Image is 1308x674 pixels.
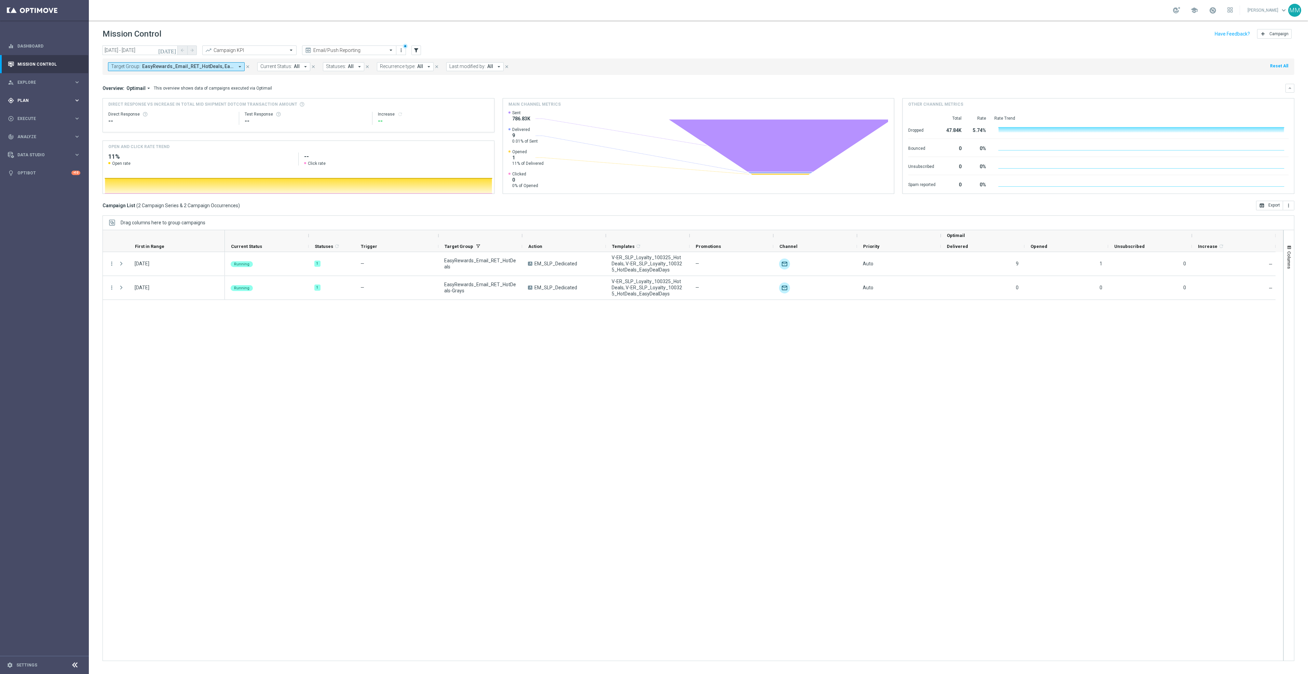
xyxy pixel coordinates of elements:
[238,202,240,209] span: )
[1183,261,1186,266] span: 0
[8,37,80,55] div: Dashboard
[512,116,530,122] span: 786.83K
[612,254,684,273] span: V-ER_SLP_Loyalty_100325_HotDeals, V-ER_SLP_Loyalty_100325_HotDeals_EasyDealDays
[135,285,149,291] div: 03 Oct 2025, Friday
[109,285,115,291] button: more_vert
[103,202,240,209] h3: Campaign List
[74,79,80,85] i: keyboard_arrow_right
[302,45,396,55] ng-select: Email/Push Reporting
[512,171,538,177] span: Clicked
[71,171,80,175] div: +10
[108,111,233,117] div: Direct Response
[8,62,81,67] div: Mission Control
[970,116,986,121] div: Rate
[512,132,538,138] span: 9
[1287,86,1292,91] i: keyboard_arrow_down
[16,663,37,667] a: Settings
[534,261,577,267] span: EM_SLP_Dedicated
[1280,6,1287,14] span: keyboard_arrow_down
[225,276,1276,300] div: Press SPACE to select this row.
[496,64,502,70] i: arrow_drop_down
[8,116,81,121] div: play_circle_outline Execute keyboard_arrow_right
[190,48,194,53] i: arrow_forward
[1016,261,1019,266] span: 9
[103,276,225,300] div: Press SPACE to select this row.
[487,64,493,69] span: All
[1183,285,1186,290] span: 0
[231,261,253,267] colored-tag: Running
[1286,251,1292,269] span: Columns
[124,85,154,91] button: Optimail arrow_drop_down
[138,202,238,209] span: 2 Campaign Series & 2 Campaign Occurrences
[180,48,185,53] i: arrow_back
[231,244,262,249] span: Current Status
[944,179,962,189] div: 0
[121,220,205,225] span: Drag columns here to group campaigns
[234,286,249,290] span: Running
[635,242,641,250] span: Calculate column
[17,153,74,157] span: Data Studio
[512,161,544,166] span: 11% of Delivered
[1217,242,1224,250] span: Calculate column
[947,244,968,249] span: Delivered
[17,98,74,103] span: Plan
[528,262,532,266] span: A
[1100,285,1102,290] span: 0
[361,244,377,249] span: Trigger
[205,47,212,54] i: trending_up
[1257,29,1292,39] button: add Campaign
[863,244,880,249] span: Priority
[512,138,538,144] span: 0.01% of Sent
[17,80,74,84] span: Explore
[445,244,473,249] span: Target Group
[398,46,405,54] button: more_vert
[398,48,404,53] i: more_vert
[108,62,245,71] button: Target Group: EasyRewards_Email_RET_HotDeals, EasyRewards_Email_RET_HotDeals-Grays arrow_drop_down
[378,111,488,117] div: Increase
[108,101,297,107] span: Direct Response VS Increase In Total Mid Shipment Dotcom Transaction Amount
[695,285,699,291] span: —
[103,45,178,55] input: Select date range
[305,47,312,54] i: preview
[245,64,250,69] i: close
[302,64,309,70] i: arrow_drop_down
[380,64,415,69] span: Recurrence type:
[17,55,80,73] a: Mission Control
[294,64,300,69] span: All
[504,64,509,69] i: close
[109,261,115,267] button: more_vert
[8,134,81,140] button: track_changes Analyze keyboard_arrow_right
[397,111,403,117] i: refresh
[142,64,234,69] span: EasyRewards_Email_RET_HotDeals, EasyRewards_Email_RET_HotDeals-Grays
[245,63,251,70] button: close
[8,116,14,122] i: play_circle_outline
[444,257,516,270] span: EasyRewards_Email_RET_HotDeals
[1269,286,1272,291] span: —
[908,160,936,171] div: Unsubscribed
[8,55,80,73] div: Mission Control
[8,170,81,176] button: lightbulb Optibot +10
[17,164,71,182] a: Optibot
[612,278,684,297] span: V-ER_SLP_Loyalty_100325_HotDeals, V-ER_SLP_Loyalty_100325_HotDeals_EasyDealDays
[512,127,538,132] span: Delivered
[944,124,962,135] div: 47.84K
[970,179,986,189] div: 0%
[135,244,164,249] span: First in Range
[154,85,272,91] div: This overview shows data of campaigns executed via Optimail
[8,79,74,85] div: Explore
[779,282,790,293] div: Optimail
[187,45,197,55] button: arrow_forward
[1256,201,1283,210] button: open_in_browser Export
[257,62,310,71] button: Current Status: All arrow_drop_down
[908,142,936,153] div: Bounced
[947,233,965,238] span: Optimail
[1260,31,1266,37] i: add
[8,134,74,140] div: Analyze
[8,97,14,104] i: gps_fixed
[779,259,790,269] img: Optimail
[1215,31,1250,36] input: Have Feedback?
[1218,243,1224,249] i: refresh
